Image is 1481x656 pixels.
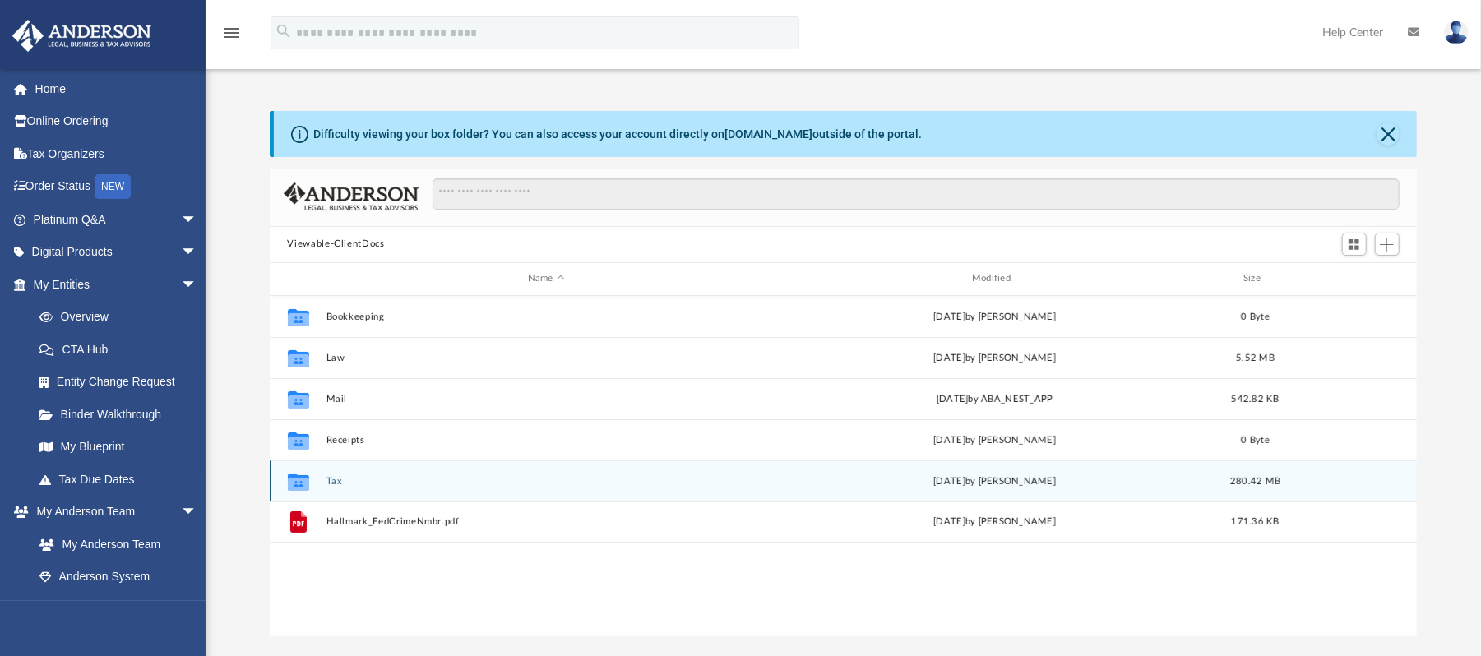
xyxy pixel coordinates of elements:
[12,236,222,269] a: Digital Productsarrow_drop_down
[276,271,317,286] div: id
[1231,394,1279,403] span: 542.82 KB
[326,352,766,363] button: Law
[181,268,214,302] span: arrow_drop_down
[23,301,222,334] a: Overview
[725,127,813,141] a: [DOMAIN_NAME]
[12,170,222,204] a: Order StatusNEW
[1231,517,1279,526] span: 171.36 KB
[774,474,1215,488] div: by [PERSON_NAME]
[326,434,766,445] button: Receipts
[23,561,214,594] a: Anderson System
[933,476,965,485] span: [DATE]
[1342,233,1367,256] button: Switch to Grid View
[23,528,206,561] a: My Anderson Team
[12,203,222,236] a: Platinum Q&Aarrow_drop_down
[326,311,766,321] button: Bookkeeping
[1229,476,1280,485] span: 280.42 MB
[1444,21,1469,44] img: User Pic
[23,593,214,626] a: Client Referrals
[325,271,766,286] div: Name
[23,431,214,464] a: My Blueprint
[774,432,1215,447] div: [DATE] by [PERSON_NAME]
[12,268,222,301] a: My Entitiesarrow_drop_down
[326,393,766,404] button: Mail
[1236,353,1275,362] span: 5.52 MB
[181,496,214,529] span: arrow_drop_down
[12,72,222,105] a: Home
[12,496,214,529] a: My Anderson Teamarrow_drop_down
[774,391,1215,406] div: [DATE] by ABA_NEST_APP
[12,105,222,138] a: Online Ordering
[774,271,1215,286] div: Modified
[181,236,214,270] span: arrow_drop_down
[12,137,222,170] a: Tax Organizers
[95,174,131,199] div: NEW
[1295,271,1410,286] div: id
[1375,233,1400,256] button: Add
[23,333,222,366] a: CTA Hub
[222,23,242,43] i: menu
[774,350,1215,365] div: [DATE] by [PERSON_NAME]
[270,296,1418,636] div: grid
[326,516,766,527] button: Hallmark_FedCrimeNmbr.pdf
[1241,312,1270,321] span: 0 Byte
[433,178,1399,210] input: Search files and folders
[326,475,766,486] button: Tax
[222,31,242,43] a: menu
[275,22,293,40] i: search
[774,309,1215,324] div: [DATE] by [PERSON_NAME]
[1222,271,1288,286] div: Size
[7,20,156,52] img: Anderson Advisors Platinum Portal
[23,398,222,431] a: Binder Walkthrough
[23,366,222,399] a: Entity Change Request
[287,237,384,252] button: Viewable-ClientDocs
[23,463,222,496] a: Tax Due Dates
[314,126,923,143] div: Difficulty viewing your box folder? You can also access your account directly on outside of the p...
[774,515,1215,529] div: [DATE] by [PERSON_NAME]
[1241,435,1270,444] span: 0 Byte
[1377,122,1400,146] button: Close
[181,203,214,237] span: arrow_drop_down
